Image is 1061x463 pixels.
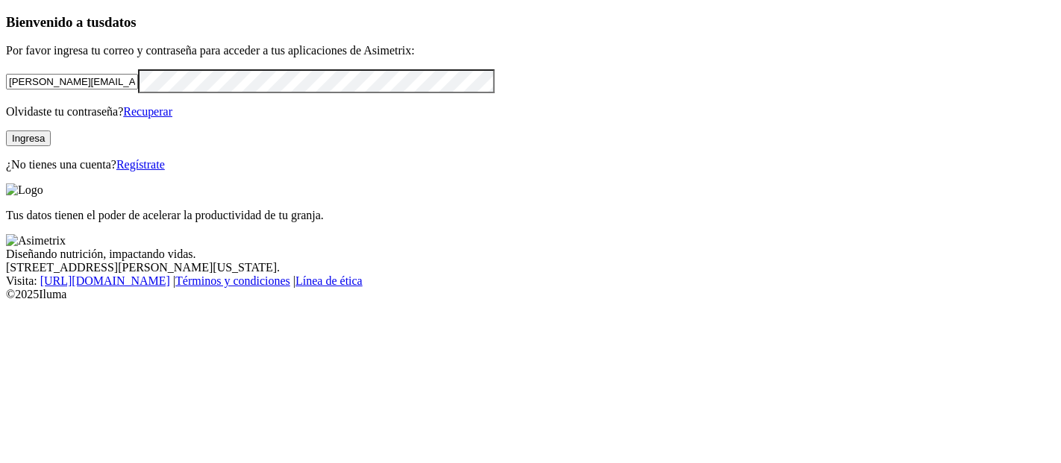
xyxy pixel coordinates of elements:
a: Términos y condiciones [175,274,290,287]
div: Visita : | | [6,274,1055,288]
button: Ingresa [6,130,51,146]
p: Tus datos tienen el poder de acelerar la productividad de tu granja. [6,209,1055,222]
img: Logo [6,183,43,197]
div: [STREET_ADDRESS][PERSON_NAME][US_STATE]. [6,261,1055,274]
a: Recuperar [123,105,172,118]
a: Línea de ética [295,274,363,287]
p: Por favor ingresa tu correo y contraseña para acceder a tus aplicaciones de Asimetrix: [6,44,1055,57]
img: Asimetrix [6,234,66,248]
p: ¿No tienes una cuenta? [6,158,1055,171]
input: Tu correo [6,74,138,89]
p: Olvidaste tu contraseña? [6,105,1055,119]
div: © 2025 Iluma [6,288,1055,301]
span: datos [104,14,137,30]
h3: Bienvenido a tus [6,14,1055,31]
div: Diseñando nutrición, impactando vidas. [6,248,1055,261]
a: Regístrate [116,158,165,171]
a: [URL][DOMAIN_NAME] [40,274,170,287]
